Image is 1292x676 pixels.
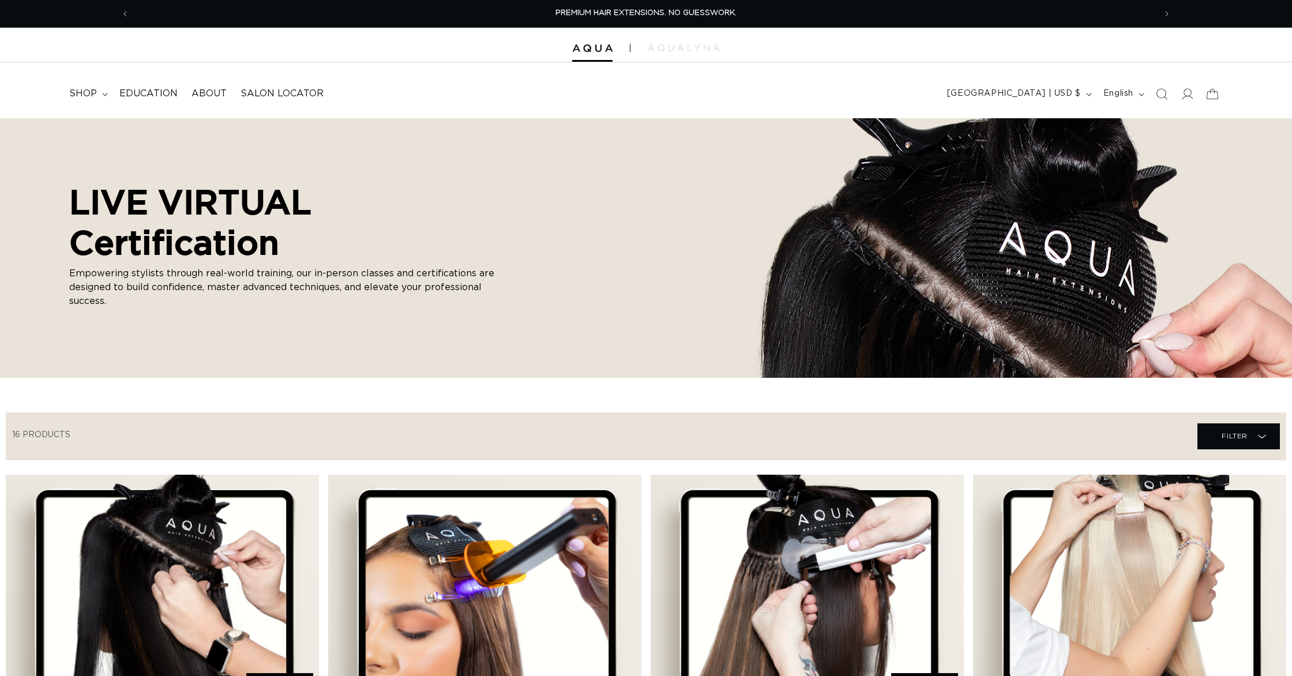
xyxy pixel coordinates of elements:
[1096,83,1149,105] button: English
[1222,425,1248,447] span: Filter
[947,88,1081,100] span: [GEOGRAPHIC_DATA] | USD $
[648,44,720,51] img: aqualyna.com
[119,88,178,100] span: Education
[69,182,508,262] h2: LIVE VIRTUAL Certification
[234,81,330,107] a: Salon Locator
[112,3,138,25] button: Previous announcement
[555,9,737,17] span: PREMIUM HAIR EXTENSIONS. NO GUESSWORK.
[12,431,70,439] span: 16 products
[69,267,508,309] p: Empowering stylists through real-world training, our in-person classes and certifications are des...
[1154,3,1180,25] button: Next announcement
[191,88,227,100] span: About
[572,44,613,52] img: Aqua Hair Extensions
[62,81,112,107] summary: shop
[1149,81,1174,107] summary: Search
[185,81,234,107] a: About
[241,88,324,100] span: Salon Locator
[1197,423,1280,449] summary: Filter
[112,81,185,107] a: Education
[69,88,97,100] span: shop
[940,83,1096,105] button: [GEOGRAPHIC_DATA] | USD $
[1103,88,1133,100] span: English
